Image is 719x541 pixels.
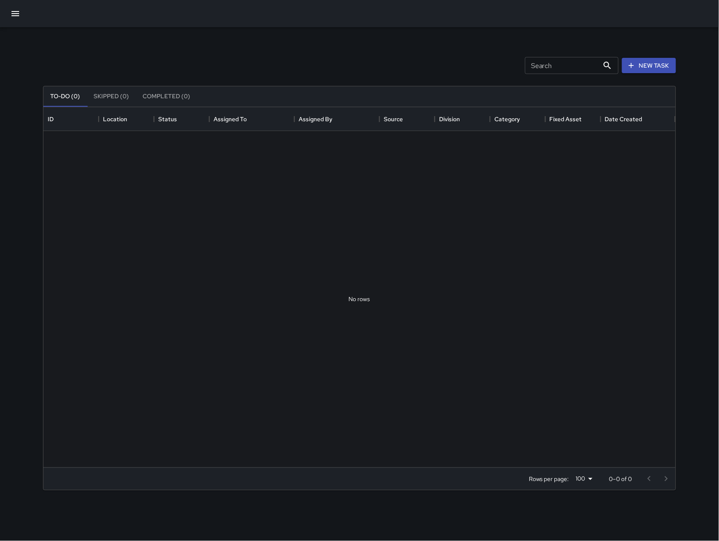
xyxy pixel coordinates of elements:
div: Fixed Asset [550,107,582,131]
div: Assigned To [214,107,247,131]
div: ID [43,107,99,131]
div: Location [99,107,154,131]
button: Skipped (0) [87,86,136,107]
div: Division [435,107,490,131]
button: To-Do (0) [43,86,87,107]
div: ID [48,107,54,131]
div: Date Created [601,107,675,131]
p: Rows per page: [529,475,569,483]
div: Status [158,107,177,131]
div: Assigned To [209,107,294,131]
button: Completed (0) [136,86,197,107]
div: Category [490,107,545,131]
button: New Task [622,58,676,74]
div: Assigned By [294,107,379,131]
div: Assigned By [299,107,332,131]
div: Source [384,107,403,131]
div: Category [494,107,520,131]
div: 100 [573,473,596,485]
p: 0–0 of 0 [609,475,632,483]
div: Location [103,107,127,131]
div: Division [439,107,460,131]
div: Source [379,107,435,131]
div: Date Created [605,107,642,131]
div: Status [154,107,209,131]
div: Fixed Asset [545,107,601,131]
